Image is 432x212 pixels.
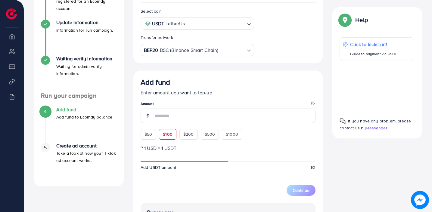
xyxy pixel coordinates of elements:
[350,41,397,48] p: Click to kickstart!
[205,131,215,137] span: $500
[56,113,112,121] p: Add fund to Ecomdy balance
[187,19,244,28] input: Search for option
[287,185,315,196] button: Continue
[34,143,124,179] li: Create ad account
[56,63,117,77] p: Waiting for admin verify information.
[34,56,124,92] li: Waiting verify information
[366,125,387,131] span: Messenger
[56,150,117,164] p: Take a look at how your TikTok ad account works.
[226,131,238,137] span: $1000
[141,144,316,152] p: ~ 1 USD = 1 USDT
[183,131,194,137] span: $200
[141,17,254,30] div: Search for option
[340,14,350,25] img: Popup guide
[166,19,185,28] span: TetherUs
[56,107,112,112] h4: Add fund
[34,92,124,100] h4: Run your campaign
[145,131,152,137] span: $50
[56,20,113,25] h4: Update Information
[44,144,47,151] span: 5
[141,44,254,56] div: Search for option
[141,101,316,109] legend: Amount
[141,89,316,96] p: Enter amount you want to top-up
[6,8,17,19] img: logo
[141,34,173,40] label: Transfer network
[152,19,164,28] strong: USDT
[163,131,172,137] span: $100
[44,108,47,115] span: 4
[355,16,368,24] p: Help
[141,78,170,87] h3: Add fund
[141,8,162,14] label: Select coin
[56,143,117,149] h4: Create ad account
[411,191,429,209] img: image
[310,164,315,170] span: 1/2
[34,20,124,56] li: Update Information
[293,187,309,193] span: Continue
[56,56,117,62] h4: Waiting verify information
[160,46,219,55] span: BSC (Binance Smart Chain)
[145,21,151,27] img: coin
[141,164,176,170] span: Add USDT amount
[340,118,411,131] span: If you have any problem, please contact us by
[144,46,158,55] strong: BEP20
[56,27,113,34] p: Information for run campaign.
[340,118,346,124] img: Popup guide
[34,107,124,143] li: Add fund
[350,50,397,58] p: Guide to payment via USDT
[219,45,244,55] input: Search for option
